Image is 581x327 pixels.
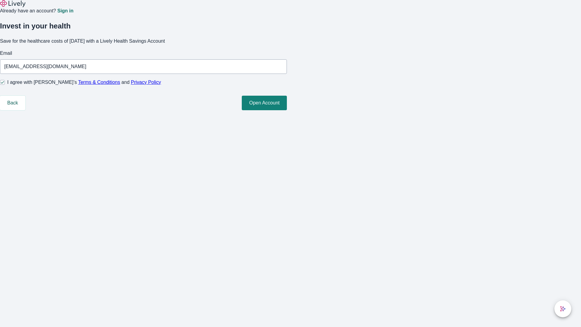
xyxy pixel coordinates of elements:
span: I agree with [PERSON_NAME]’s and [7,79,161,86]
button: Open Account [242,96,287,110]
a: Privacy Policy [131,80,161,85]
svg: Lively AI Assistant [560,306,566,312]
button: chat [554,300,571,317]
a: Sign in [57,8,73,13]
a: Terms & Conditions [78,80,120,85]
